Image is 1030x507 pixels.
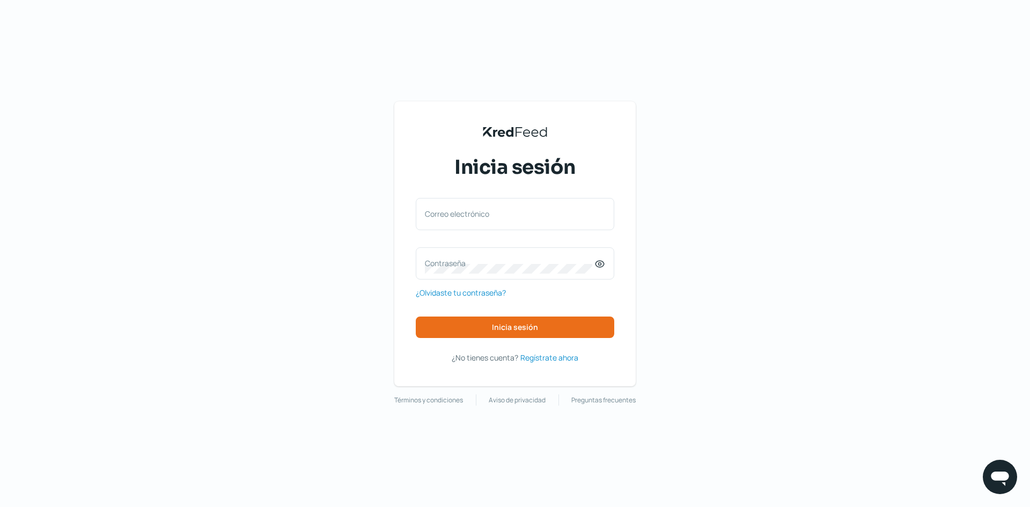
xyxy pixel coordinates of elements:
[489,394,546,406] a: Aviso de privacidad
[989,466,1011,488] img: chatIcon
[452,352,518,363] span: ¿No tienes cuenta?
[492,324,538,331] span: Inicia sesión
[425,258,594,268] label: Contraseña
[416,317,614,338] button: Inicia sesión
[425,209,594,219] label: Correo electrónico
[520,351,578,364] a: Regístrate ahora
[416,286,506,299] a: ¿Olvidaste tu contraseña?
[454,154,576,181] span: Inicia sesión
[571,394,636,406] a: Preguntas frecuentes
[394,394,463,406] a: Términos y condiciones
